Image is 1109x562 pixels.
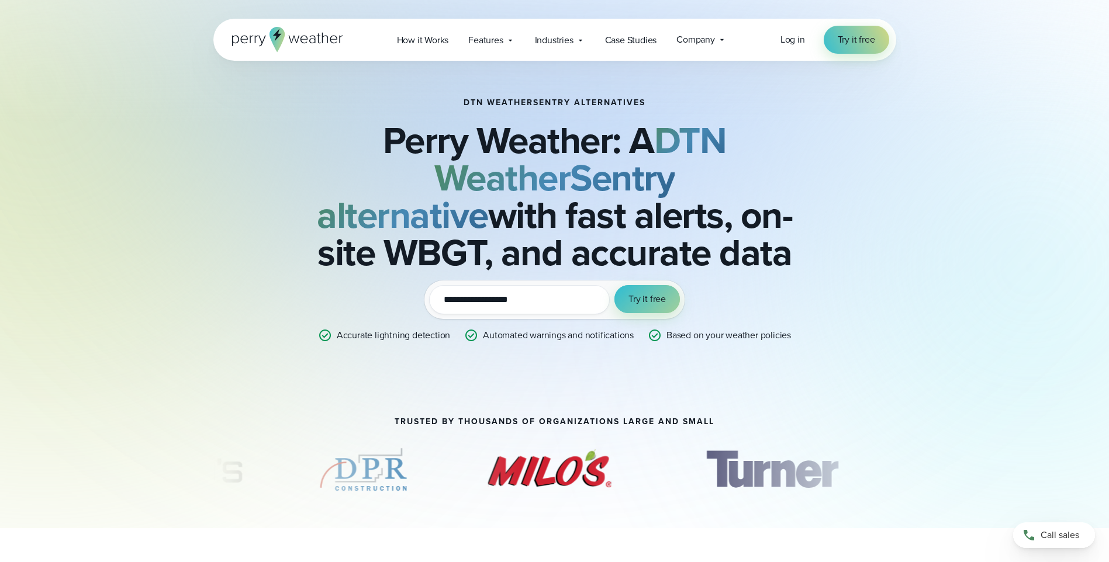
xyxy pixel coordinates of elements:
img: Chicos.svg [95,440,261,499]
a: How it Works [387,28,459,52]
button: Try it free [614,285,680,313]
span: Try it free [838,33,875,47]
span: Try it free [628,292,666,306]
a: Case Studies [595,28,667,52]
h1: DTN WeatherSentry Alternatives [464,98,645,107]
a: Try it free [824,26,889,54]
img: Milos.svg [467,440,633,499]
p: Accurate lightning detection [337,328,450,342]
a: Call sales [1013,522,1095,548]
span: Case Studies [605,33,657,47]
div: 2 of 11 [95,440,261,499]
div: 3 of 11 [317,440,410,499]
span: Features [468,33,503,47]
span: Industries [535,33,573,47]
div: 5 of 11 [689,440,855,499]
p: Automated warnings and notifications [483,328,634,342]
img: Turner-Construction_1.svg [689,440,855,499]
p: Based on your weather policies [666,328,791,342]
a: Log in [780,33,805,47]
img: DPR-Construction.svg [317,440,410,499]
span: How it Works [397,33,449,47]
h2: Trusted by thousands of organizations large and small [395,417,714,426]
span: Company [676,33,715,47]
span: Log in [780,33,805,46]
div: slideshow [213,440,896,505]
span: Call sales [1041,528,1079,542]
strong: DTN WeatherSentry alternative [317,113,726,242]
div: 4 of 11 [467,440,633,499]
h2: Perry Weather: A with fast alerts, on-site WBGT, and accurate data [272,122,838,271]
